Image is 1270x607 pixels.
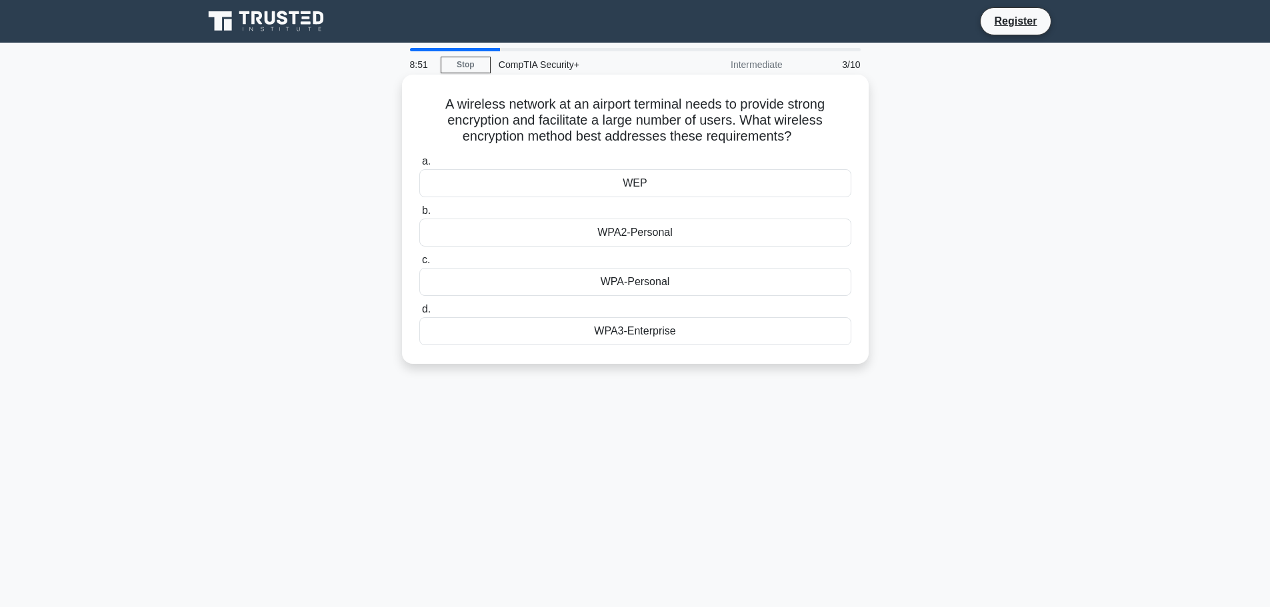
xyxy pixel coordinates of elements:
h5: A wireless network at an airport terminal needs to provide strong encryption and facilitate a lar... [418,96,853,145]
span: b. [422,205,431,216]
div: WPA2-Personal [419,219,851,247]
span: c. [422,254,430,265]
div: Intermediate [674,51,791,78]
div: 8:51 [402,51,441,78]
a: Stop [441,57,491,73]
a: Register [986,13,1045,29]
span: a. [422,155,431,167]
div: 3/10 [791,51,869,78]
div: WEP [419,169,851,197]
div: WPA3-Enterprise [419,317,851,345]
div: CompTIA Security+ [491,51,674,78]
span: d. [422,303,431,314]
div: WPA-Personal [419,268,851,296]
